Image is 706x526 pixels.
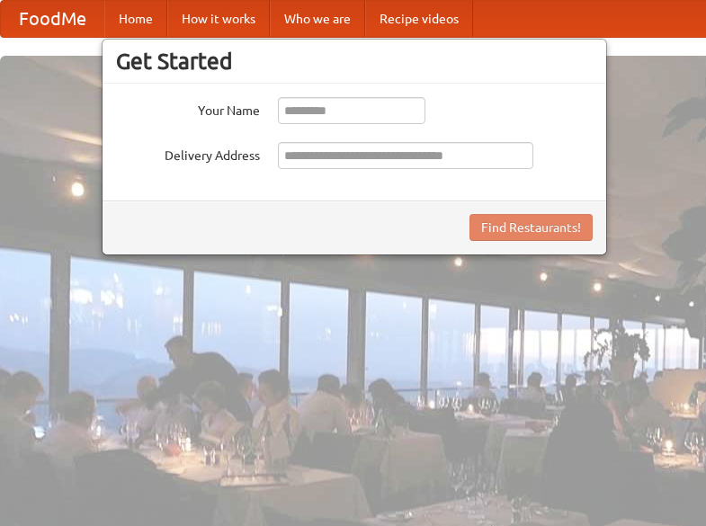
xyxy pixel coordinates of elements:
[1,1,104,37] a: FoodMe
[469,214,593,241] button: Find Restaurants!
[116,48,593,75] h3: Get Started
[270,1,365,37] a: Who we are
[365,1,473,37] a: Recipe videos
[116,142,260,165] label: Delivery Address
[116,97,260,120] label: Your Name
[167,1,270,37] a: How it works
[104,1,167,37] a: Home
